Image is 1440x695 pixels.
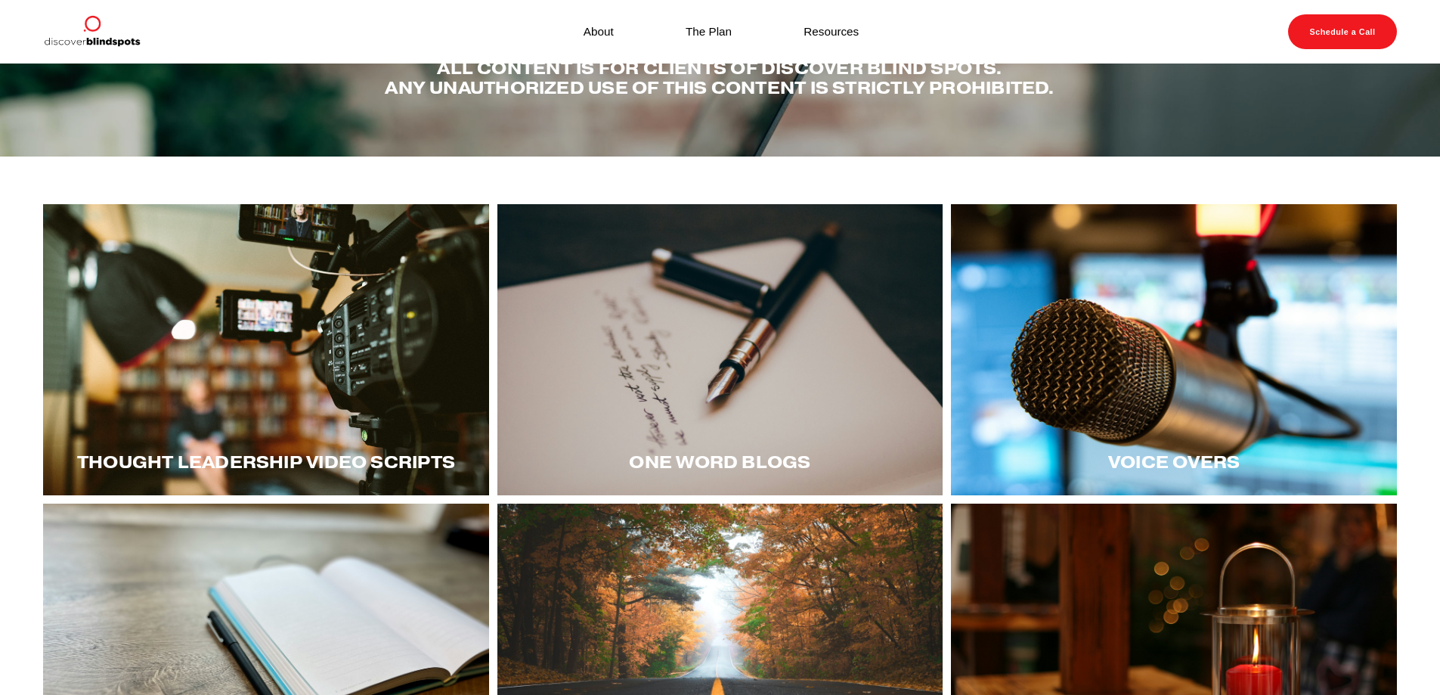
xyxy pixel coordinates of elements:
span: One word blogs [629,451,810,473]
a: Resources [804,21,859,42]
span: Thought LEadership Video Scripts [77,451,455,473]
a: Schedule a Call [1288,14,1397,49]
img: Discover Blind Spots [43,14,140,49]
span: Voice Overs [1108,451,1240,473]
h4: All content is for Clients of Discover Blind spots. Any unauthorized use of this content is stric... [384,58,1057,98]
a: The Plan [686,21,732,42]
a: About [584,21,614,42]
